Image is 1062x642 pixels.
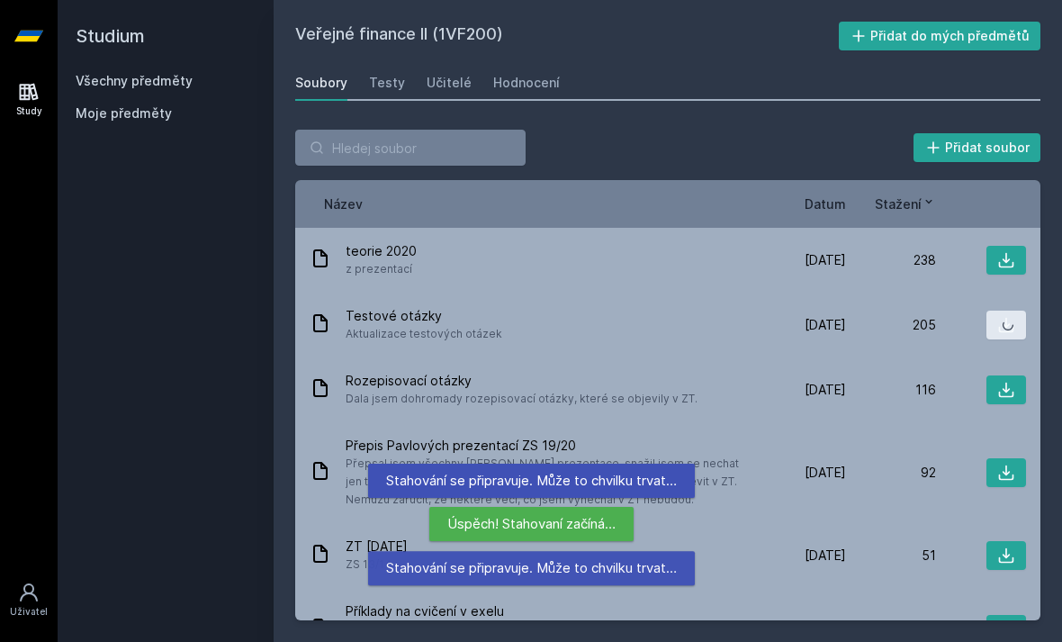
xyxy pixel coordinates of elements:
button: Přidat soubor [913,133,1041,162]
span: Stažení [875,194,922,213]
span: Dala jsem dohromady rozepisovací otázky, které se objevily v ZT. [346,390,697,408]
button: Datum [805,194,846,213]
span: [DATE] [805,251,846,269]
span: [DATE] [805,381,846,399]
span: ZS 13/14 [346,556,408,574]
div: 238 [846,251,936,269]
div: Stahování se připravuje. Může to chvilku trvat… [368,551,695,585]
div: 205 [846,316,936,334]
span: teorie 2020 [346,242,417,260]
div: Stahování se připravuje. Může to chvilku trvat… [368,464,695,498]
span: Příklady na cvičení v exelu [346,602,749,620]
div: 51 [846,547,936,565]
a: Soubory [295,65,347,101]
span: [DATE] [805,464,846,482]
span: Rozepisovací otázky [346,372,697,390]
input: Hledej soubor [295,130,526,166]
span: Přepis Pavlových prezentací ZS 19/20 [346,437,749,455]
span: Testové otázky [346,307,502,325]
button: Stažení [875,194,936,213]
span: [DATE] [805,316,846,334]
button: Přidat do mých předmětů [839,22,1041,50]
div: 116 [846,381,936,399]
span: Moje předměty [76,104,172,122]
a: Hodnocení [493,65,560,101]
h2: Veřejné finance II (1VF200) [295,22,839,50]
div: 92 [846,464,936,482]
button: Název [324,194,363,213]
div: Soubory [295,74,347,92]
span: [DATE] [805,547,846,565]
div: Study [16,104,42,118]
div: Úspěch! Stahovaní začíná… [429,507,634,541]
a: Uživatel [4,573,54,628]
div: Testy [369,74,405,92]
a: Study [4,72,54,127]
span: ZT [DATE] [346,538,408,556]
a: Testy [369,65,405,101]
span: z prezentací [346,260,417,278]
span: Aktualizace testových otázek [346,325,502,343]
div: Hodnocení [493,74,560,92]
a: Všechny předměty [76,73,193,88]
div: Učitelé [427,74,472,92]
span: Přepsal jsem všechny [PERSON_NAME] prezentace, snažil jsem se nechat jen to důležité a na konec j... [346,455,749,509]
a: Učitelé [427,65,472,101]
div: Uživatel [10,605,48,619]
